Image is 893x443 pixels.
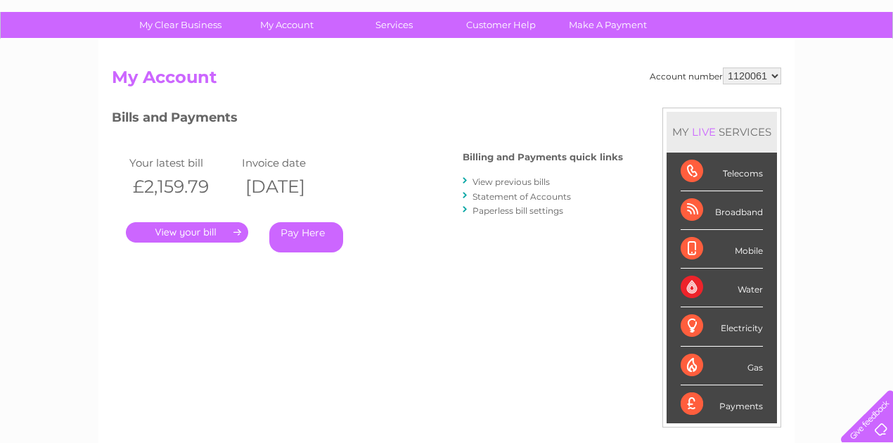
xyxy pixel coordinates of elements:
[112,68,781,94] h2: My Account
[112,108,623,132] h3: Bills and Payments
[31,37,103,79] img: logo.png
[229,12,345,38] a: My Account
[463,152,623,162] h4: Billing and Payments quick links
[628,7,725,25] a: 0333 014 3131
[667,112,777,152] div: MY SERVICES
[115,8,780,68] div: Clear Business is a trading name of Verastar Limited (registered in [GEOGRAPHIC_DATA] No. 3667643...
[799,60,834,70] a: Contact
[681,269,763,307] div: Water
[126,172,238,201] th: £2,159.79
[238,172,351,201] th: [DATE]
[681,347,763,385] div: Gas
[681,230,763,269] div: Mobile
[473,191,571,202] a: Statement of Accounts
[473,176,550,187] a: View previous bills
[238,153,351,172] td: Invoice date
[269,222,343,252] a: Pay Here
[550,12,666,38] a: Make A Payment
[771,60,791,70] a: Blog
[689,125,719,139] div: LIVE
[650,68,781,84] div: Account number
[126,153,238,172] td: Your latest bill
[122,12,238,38] a: My Clear Business
[443,12,559,38] a: Customer Help
[645,60,672,70] a: Water
[681,153,763,191] div: Telecoms
[336,12,452,38] a: Services
[681,191,763,230] div: Broadband
[681,307,763,346] div: Electricity
[847,60,880,70] a: Log out
[681,60,712,70] a: Energy
[473,205,563,216] a: Paperless bill settings
[681,385,763,423] div: Payments
[720,60,762,70] a: Telecoms
[126,222,248,243] a: .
